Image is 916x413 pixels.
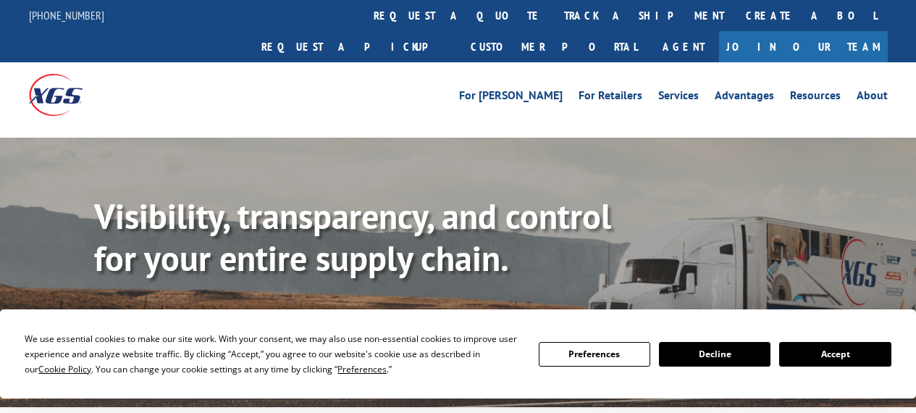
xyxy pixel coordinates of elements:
div: We use essential cookies to make our site work. With your consent, we may also use non-essential ... [25,331,521,377]
b: Visibility, transparency, and control for your entire supply chain. [94,193,611,280]
button: Decline [659,342,770,367]
a: Join Our Team [719,31,888,62]
button: Preferences [539,342,650,367]
a: Agent [648,31,719,62]
a: Request a pickup [251,31,460,62]
a: Resources [790,90,841,106]
a: Customer Portal [460,31,648,62]
a: [PHONE_NUMBER] [29,8,104,22]
a: Services [658,90,699,106]
span: Preferences [337,363,387,375]
a: For Retailers [579,90,642,106]
button: Accept [779,342,891,367]
a: Advantages [715,90,774,106]
a: For [PERSON_NAME] [459,90,563,106]
span: Cookie Policy [38,363,91,375]
a: About [857,90,888,106]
